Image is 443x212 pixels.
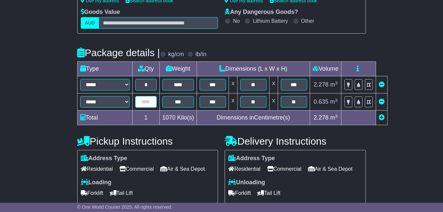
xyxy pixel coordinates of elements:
label: Loading [81,179,111,186]
label: Goods Value [81,9,120,16]
td: Dimensions in Centimetre(s) [197,111,310,125]
span: Residential [228,164,260,174]
label: Lithium Battery [253,18,288,24]
td: x [269,76,278,93]
a: Remove this item [379,98,385,105]
a: Add new item [379,114,385,121]
span: m [330,114,338,121]
td: Type [77,62,132,76]
sup: 3 [335,98,338,103]
label: Other [301,18,314,24]
h4: Pickup Instructions [77,136,218,147]
sup: 3 [335,81,338,86]
span: Air & Sea Depot [160,164,205,174]
td: 1 [132,111,159,125]
label: Address Type [81,155,127,162]
span: m [330,81,338,88]
sup: 3 [335,114,338,119]
span: Commercial [267,164,301,174]
td: Weight [159,62,197,76]
span: © One World Courier 2025. All rights reserved. [77,204,173,210]
td: x [229,93,237,111]
span: Tail Lift [257,188,280,198]
span: Forklift [81,188,103,198]
span: Tail Lift [110,188,133,198]
label: lb/in [196,51,206,58]
span: Commercial [119,164,154,174]
span: Air & Sea Depot [308,164,353,174]
span: 0.635 [314,98,329,105]
td: Kilo(s) [159,111,197,125]
td: x [269,93,278,111]
label: AUD [81,17,99,29]
label: Address Type [228,155,275,162]
span: m [330,98,338,105]
span: Residential [81,164,113,174]
label: No [233,18,239,24]
td: Total [77,111,132,125]
td: Volume [310,62,341,76]
span: 2.278 [314,81,329,88]
label: kg/cm [168,51,184,58]
h4: Delivery Instructions [225,136,366,147]
h4: Package details | [77,47,160,58]
label: Any Dangerous Goods? [225,9,298,16]
label: Unloading [228,179,265,186]
span: Forklift [228,188,251,198]
td: x [229,76,237,93]
span: 1070 [162,114,175,121]
td: Dimensions (L x W x H) [197,62,310,76]
a: Remove this item [379,81,385,88]
td: Qty [132,62,159,76]
span: 2.278 [314,114,329,121]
